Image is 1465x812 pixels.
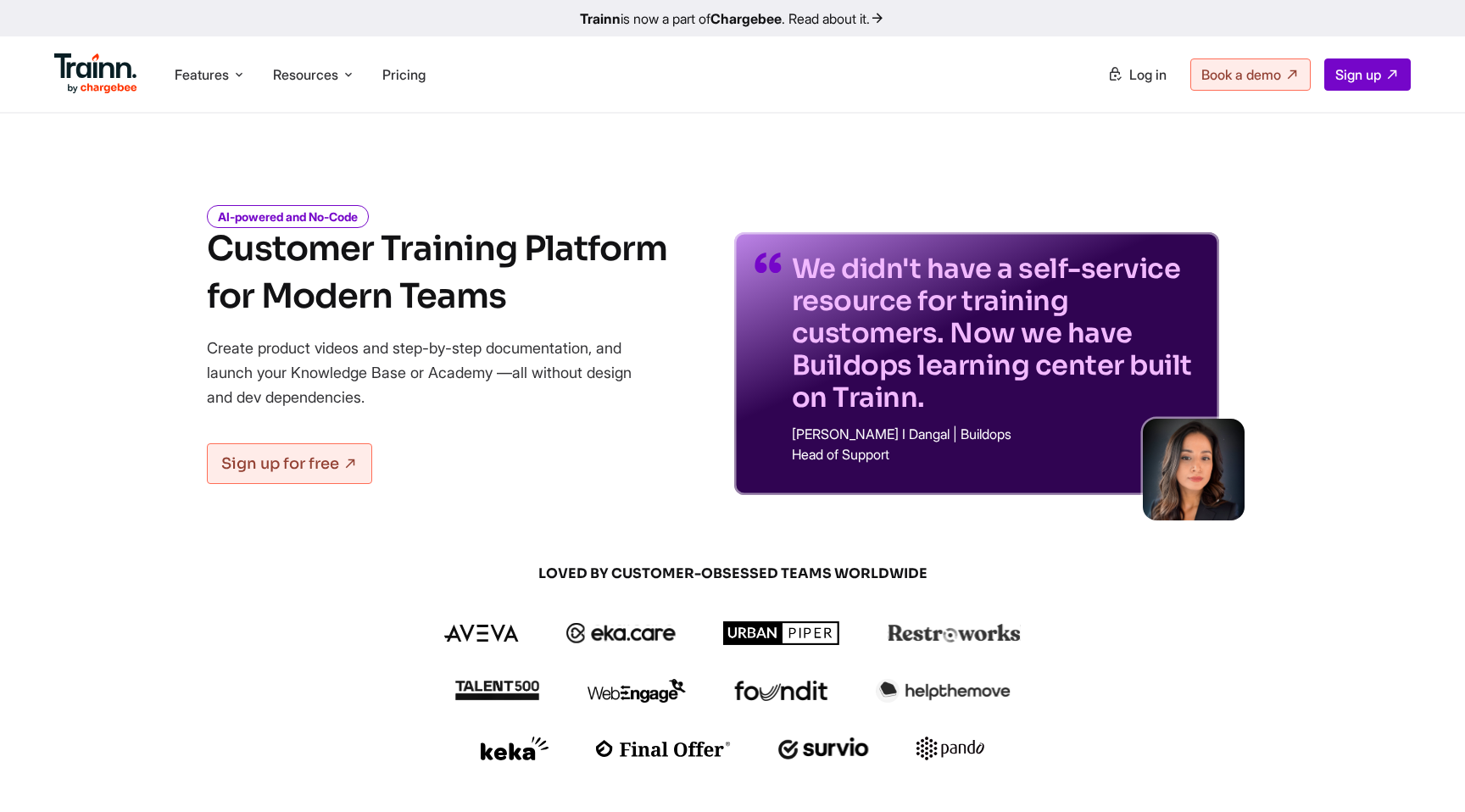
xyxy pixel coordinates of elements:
i: AI-powered and No-Code [207,205,369,228]
span: Features [175,65,229,84]
img: aveva logo [444,625,519,642]
img: urbanpiper logo [723,621,840,645]
span: Log in [1129,66,1167,83]
img: helpthemove logo [876,679,1011,703]
img: restroworks logo [888,624,1021,642]
img: survio logo [778,737,869,759]
img: foundit logo [733,681,828,701]
span: Book a demo [1201,66,1281,83]
a: Pricing [382,66,426,83]
img: sabina-buildops.d2e8138.png [1143,419,1245,520]
img: webengage logo [588,679,686,703]
a: Sign up [1324,58,1411,91]
img: pando logo [916,737,984,760]
h1: Customer Training Platform for Modern Teams [207,225,667,320]
b: Chargebee [710,10,782,27]
p: Head of Support [792,448,1199,461]
img: keka logo [481,737,549,760]
b: Trainn [580,10,621,27]
a: Book a demo [1190,58,1311,91]
p: [PERSON_NAME] I Dangal | Buildops [792,427,1199,441]
img: quotes-purple.41a7099.svg [755,253,782,273]
img: finaloffer logo [596,740,731,757]
a: Sign up for free [207,443,372,484]
span: LOVED BY CUSTOMER-OBSESSED TEAMS WORLDWIDE [326,565,1139,583]
span: Sign up [1335,66,1381,83]
a: Log in [1097,59,1177,90]
p: Create product videos and step-by-step documentation, and launch your Knowledge Base or Academy —... [207,336,656,409]
img: ekacare logo [566,623,677,643]
p: We didn't have a self-service resource for training customers. Now we have Buildops learning cent... [792,253,1199,414]
img: talent500 logo [454,680,539,701]
span: Resources [273,65,338,84]
img: Trainn Logo [54,53,137,94]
